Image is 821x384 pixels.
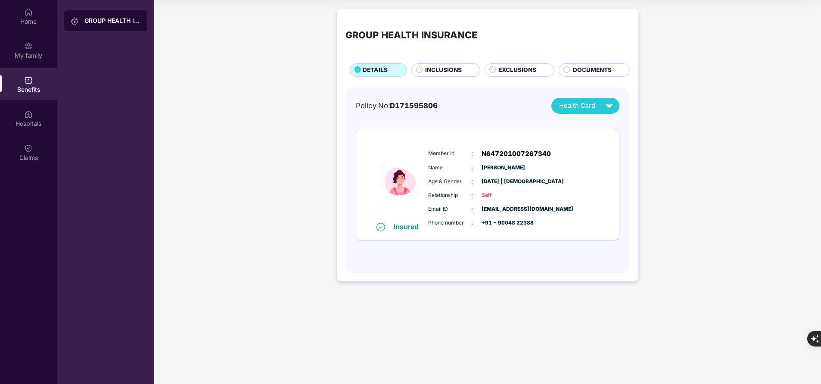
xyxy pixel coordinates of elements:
span: [EMAIL_ADDRESS][DOMAIN_NAME] [482,205,525,213]
span: DOCUMENTS [573,66,612,75]
span: [PERSON_NAME] [482,164,525,172]
div: GROUP HEALTH INSURANCE [84,16,140,25]
span: EXCLUSIONS [498,66,536,75]
img: svg+xml;base64,PHN2ZyBpZD0iQmVuZWZpdHMiIHhtbG5zPSJodHRwOi8vd3d3LnczLm9yZy8yMDAwL3N2ZyIgd2lkdGg9Ij... [24,76,33,84]
span: D171595806 [390,101,438,110]
span: INCLUSIONS [425,66,462,75]
span: : [471,204,473,214]
span: Self [482,191,525,200]
span: : [471,190,473,200]
button: Health Card [551,98,619,114]
span: : [471,177,473,186]
span: Health Card [559,101,595,111]
span: Email ID [428,205,471,213]
img: svg+xml;base64,PHN2ZyB4bWxucz0iaHR0cDovL3d3dy53My5vcmcvMjAwMC9zdmciIHdpZHRoPSIxNiIgaGVpZ2h0PSIxNi... [376,223,385,231]
span: Age & Gender [428,178,471,186]
div: Insured [394,222,424,231]
span: Relationship [428,191,471,200]
img: svg+xml;base64,PHN2ZyBpZD0iSG9tZSIgeG1sbnM9Imh0dHA6Ly93d3cudzMub3JnLzIwMDAvc3ZnIiB3aWR0aD0iMjAiIG... [24,8,33,16]
span: Member Id [428,150,471,158]
img: svg+xml;base64,PHN2ZyBpZD0iSG9zcGl0YWxzIiB4bWxucz0iaHR0cDovL3d3dy53My5vcmcvMjAwMC9zdmciIHdpZHRoPS... [24,110,33,119]
span: [DATE] | [DEMOGRAPHIC_DATA] [482,178,525,186]
span: : [471,163,473,172]
div: Policy No: [356,100,438,111]
span: N647201007267340 [482,149,551,159]
img: svg+xml;base64,PHN2ZyBpZD0iQ2xhaW0iIHhtbG5zPSJodHRwOi8vd3d3LnczLm9yZy8yMDAwL3N2ZyIgd2lkdGg9IjIwIi... [24,144,33,153]
img: svg+xml;base64,PHN2ZyB3aWR0aD0iMjAiIGhlaWdodD0iMjAiIHZpZXdCb3g9IjAgMCAyMCAyMCIgZmlsbD0ibm9uZSIgeG... [71,17,79,25]
img: svg+xml;base64,PHN2ZyB3aWR0aD0iMjAiIGhlaWdodD0iMjAiIHZpZXdCb3g9IjAgMCAyMCAyMCIgZmlsbD0ibm9uZSIgeG... [24,42,33,50]
span: : [471,149,473,158]
div: GROUP HEALTH INSURANCE [345,28,477,42]
img: svg+xml;base64,PHN2ZyB4bWxucz0iaHR0cDovL3d3dy53My5vcmcvMjAwMC9zdmciIHZpZXdCb3g9IjAgMCAyNCAyNCIgd2... [602,98,617,113]
span: : [471,218,473,228]
span: Phone number [428,219,471,227]
span: Name [428,164,471,172]
span: DETAILS [363,66,388,75]
img: icon [374,138,426,222]
span: +91 - 90048 22388 [482,219,525,227]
